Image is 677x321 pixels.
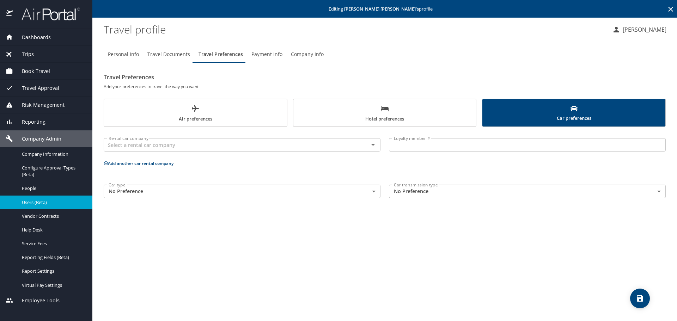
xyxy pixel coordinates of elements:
h2: Travel Preferences [104,72,666,83]
span: Help Desk [22,227,84,233]
strong: [PERSON_NAME] [PERSON_NAME] 's [344,6,419,12]
span: Air preferences [108,104,283,123]
button: save [630,289,650,308]
p: Editing profile [94,7,675,11]
span: Hotel preferences [298,104,472,123]
span: Company Information [22,151,84,158]
span: Service Fees [22,240,84,247]
div: scrollable force tabs example [104,99,666,127]
span: Car preferences [487,105,661,122]
span: People [22,185,84,192]
span: Employee Tools [13,297,60,304]
span: Users (Beta) [22,199,84,206]
span: Payment Info [251,50,282,59]
span: Travel Documents [147,50,190,59]
span: Trips [13,50,34,58]
span: Vendor Contracts [22,213,84,220]
img: airportal-logo.png [14,7,80,21]
span: Reporting [13,118,45,126]
img: icon-airportal.png [6,7,14,21]
span: Company Info [291,50,324,59]
span: Configure Approval Types (Beta) [22,165,84,178]
div: No Preference [104,185,380,198]
div: Profile [104,46,666,63]
h6: Add your preferences to travel the way you want [104,83,666,90]
span: Virtual Pay Settings [22,282,84,289]
button: Open [368,140,378,150]
span: Report Settings [22,268,84,274]
p: [PERSON_NAME] [621,25,666,34]
input: Select a rental car company [106,140,358,149]
span: Dashboards [13,33,51,41]
span: Personal Info [108,50,139,59]
button: Add another car rental company [104,160,173,166]
span: Travel Approval [13,84,59,92]
div: No Preference [389,185,666,198]
h1: Travel profile [104,18,606,40]
span: Risk Management [13,101,65,109]
span: Travel Preferences [199,50,243,59]
span: Company Admin [13,135,61,143]
button: [PERSON_NAME] [609,23,669,36]
span: Reporting Fields (Beta) [22,254,84,261]
span: Book Travel [13,67,50,75]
